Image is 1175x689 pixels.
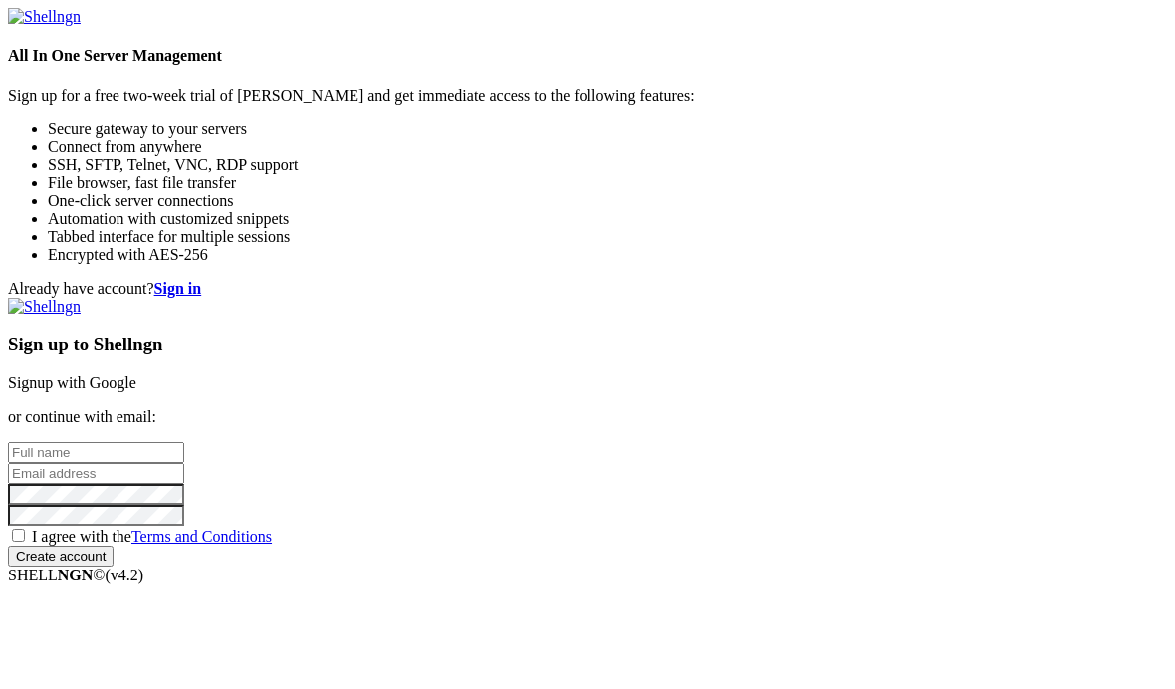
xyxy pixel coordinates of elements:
span: 4.2.0 [106,567,144,583]
h3: Sign up to Shellngn [8,334,1167,355]
li: Connect from anywhere [48,138,1167,156]
img: Shellngn [8,8,81,26]
li: Secure gateway to your servers [48,120,1167,138]
li: One-click server connections [48,192,1167,210]
input: I agree with theTerms and Conditions [12,529,25,542]
div: Already have account? [8,280,1167,298]
a: Sign in [154,280,202,297]
img: Shellngn [8,298,81,316]
p: or continue with email: [8,408,1167,426]
span: I agree with the [32,528,272,545]
p: Sign up for a free two-week trial of [PERSON_NAME] and get immediate access to the following feat... [8,87,1167,105]
li: Tabbed interface for multiple sessions [48,228,1167,246]
b: NGN [58,567,94,583]
span: SHELL © [8,567,143,583]
input: Full name [8,442,184,463]
li: SSH, SFTP, Telnet, VNC, RDP support [48,156,1167,174]
h4: All In One Server Management [8,47,1167,65]
input: Email address [8,463,184,484]
a: Terms and Conditions [131,528,272,545]
input: Create account [8,546,114,567]
li: Encrypted with AES-256 [48,246,1167,264]
a: Signup with Google [8,374,136,391]
li: File browser, fast file transfer [48,174,1167,192]
li: Automation with customized snippets [48,210,1167,228]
